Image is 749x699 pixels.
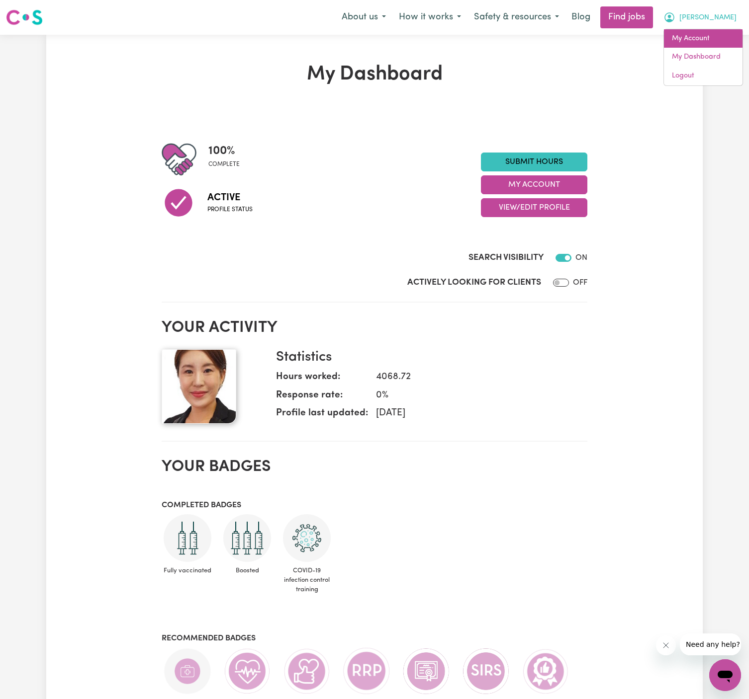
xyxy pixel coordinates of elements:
img: Care worker is recommended by Careseekers [283,647,331,695]
h1: My Dashboard [162,63,587,86]
img: CS Academy: Regulated Restrictive Practices course completed [343,647,390,695]
button: My Account [657,7,743,28]
span: Boosted [221,562,273,579]
div: Profile completeness: 100% [208,142,248,177]
dd: 0 % [368,388,579,403]
button: Safety & resources [468,7,565,28]
span: COVID-19 infection control training [281,562,333,599]
img: Care and support worker has received booster dose of COVID-19 vaccination [223,514,271,562]
img: Care and support worker has completed First Aid Certification [164,647,211,695]
img: CS Academy: Aged Care Quality Standards & Code of Conduct course completed [402,647,450,695]
a: Submit Hours [481,153,587,171]
span: complete [208,160,240,169]
img: Care worker is most reliable worker [522,647,569,695]
label: Actively Looking for Clients [407,276,541,289]
a: Logout [664,67,743,85]
dt: Response rate: [276,388,368,407]
dd: [DATE] [368,406,579,421]
h2: Your badges [162,458,587,476]
img: Careseekers logo [6,8,43,26]
button: View/Edit Profile [481,198,587,217]
h2: Your activity [162,318,587,337]
a: Blog [565,6,596,28]
span: Active [207,190,253,205]
span: OFF [573,279,587,287]
img: Your profile picture [162,349,236,424]
dt: Hours worked: [276,370,368,388]
label: Search Visibility [468,251,544,264]
iframe: Message from company [680,633,741,655]
span: 100 % [208,142,240,160]
button: How it works [392,7,468,28]
span: [PERSON_NAME] [679,12,737,23]
img: Care and support worker has completed CPR Certification [223,647,271,695]
h3: Completed badges [162,501,587,510]
a: Find jobs [600,6,653,28]
a: My Dashboard [664,48,743,67]
img: CS Academy: Serious Incident Reporting Scheme course completed [462,647,510,695]
iframe: Button to launch messaging window [709,659,741,691]
img: CS Academy: COVID-19 Infection Control Training course completed [283,514,331,562]
button: My Account [481,175,587,194]
a: My Account [664,29,743,48]
dt: Profile last updated: [276,406,368,425]
span: Fully vaccinated [162,562,213,579]
img: Care and support worker has received 2 doses of COVID-19 vaccine [164,514,211,562]
h3: Statistics [276,349,579,366]
div: My Account [663,29,743,86]
dd: 4068.72 [368,370,579,385]
h3: Recommended badges [162,634,587,643]
button: About us [335,7,392,28]
span: ON [575,254,587,262]
iframe: Close message [656,635,676,655]
span: Profile status [207,205,253,214]
a: Careseekers logo [6,6,43,29]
